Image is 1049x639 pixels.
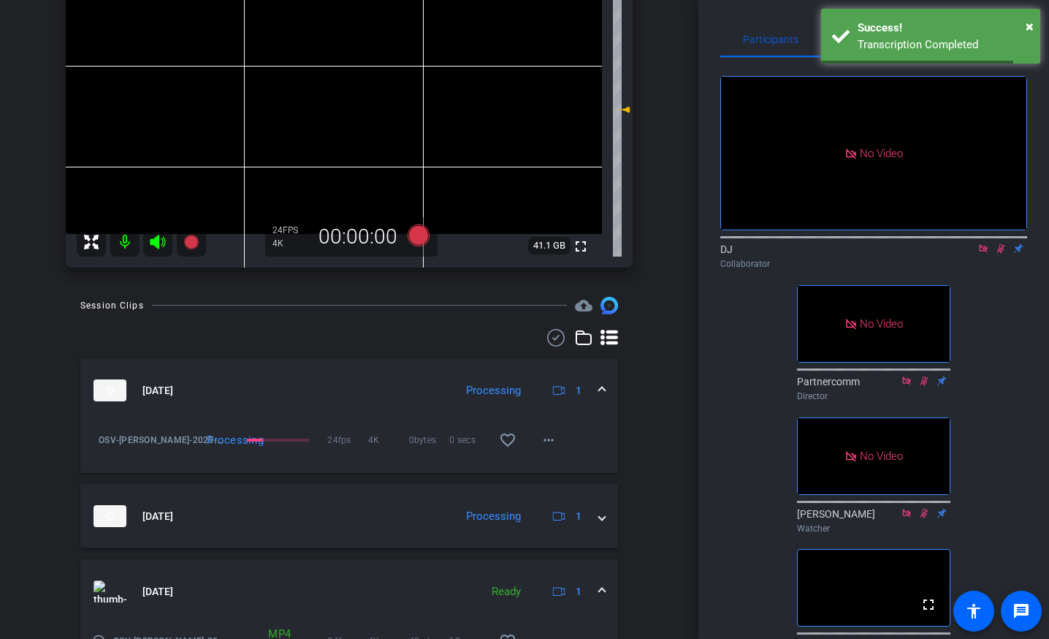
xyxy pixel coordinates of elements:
span: No Video [860,146,903,159]
div: [PERSON_NAME] [797,507,950,535]
span: No Video [860,317,903,330]
div: Session Clips [80,298,144,313]
mat-icon: more_horiz [540,431,557,449]
span: 1 [576,584,581,600]
div: Success! [858,20,1029,37]
div: Collaborator [720,257,1027,271]
img: thumb-nail [94,505,126,527]
div: 00:00:00 [309,224,407,249]
button: Close [1026,15,1034,37]
div: Processing [459,508,528,525]
span: Participants [743,34,798,45]
div: Ready [484,583,528,600]
div: thumb-nail[DATE]Processing1 [80,423,618,473]
div: 4K [272,238,309,249]
span: 0 secs [449,433,490,447]
div: Director [797,390,950,403]
mat-expansion-panel-header: thumb-nail[DATE]Processing1 [80,358,618,423]
img: thumb-nail [94,379,126,401]
div: Transcription Completed [858,37,1029,53]
span: × [1026,18,1034,35]
span: Destinations for your clips [575,297,592,314]
span: No Video [860,449,903,462]
mat-expansion-panel-header: thumb-nail[DATE]Processing1 [80,484,618,548]
div: Processing [459,382,528,399]
img: thumb-nail [94,581,126,602]
div: DJ [720,242,1027,271]
mat-expansion-panel-header: thumb-nail[DATE]Ready1 [80,559,618,624]
span: OSV-[PERSON_NAME]-2025-08-26-10-29-04-643-0 [99,433,226,447]
span: FPS [283,225,298,235]
mat-icon: favorite_border [499,431,516,449]
mat-icon: fullscreen [572,238,590,255]
mat-icon: cloud_upload [575,297,592,314]
span: 0bytes [409,433,450,447]
img: Session clips [600,297,618,314]
span: [DATE] [142,383,173,398]
span: 1 [576,383,581,398]
span: 24fps [327,433,368,447]
mat-icon: accessibility [965,602,983,620]
span: 1 [576,509,581,524]
mat-icon: message [1012,602,1030,620]
div: Processing [199,433,242,447]
span: 4K [368,433,409,447]
mat-icon: fullscreen [920,596,937,613]
span: 41.1 GB [528,237,571,254]
span: [DATE] [142,584,173,600]
span: [DATE] [142,509,173,524]
div: 24 [272,224,309,236]
mat-icon: 1 dB [613,101,630,118]
div: Watcher [797,522,950,535]
div: Partnercomm [797,374,950,403]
